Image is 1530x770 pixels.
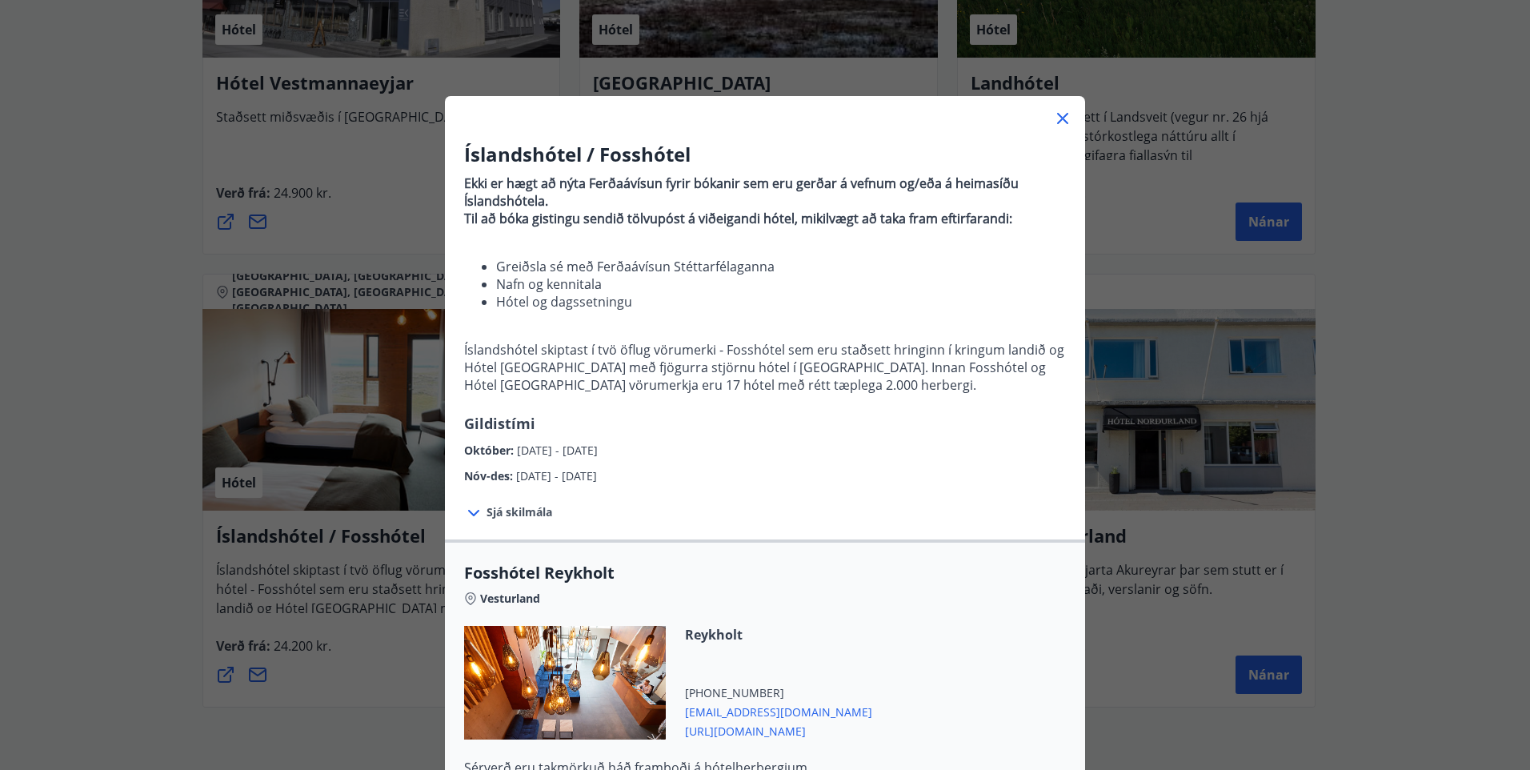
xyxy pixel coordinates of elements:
[496,258,1066,275] li: Greiðsla sé með Ferðaávísun Stéttarfélaganna
[685,685,872,701] span: [PHONE_NUMBER]
[487,504,552,520] span: Sjá skilmála
[685,701,872,720] span: [EMAIL_ADDRESS][DOMAIN_NAME]
[464,414,535,433] span: Gildistími
[685,720,872,740] span: [URL][DOMAIN_NAME]
[464,468,516,483] span: Nóv-des :
[496,275,1066,293] li: Nafn og kennitala
[517,443,598,458] span: [DATE] - [DATE]
[496,293,1066,311] li: Hótel og dagssetningu
[464,174,1019,210] strong: Ekki er hægt að nýta Ferðaávísun fyrir bókanir sem eru gerðar á vefnum og/eða á heimasíðu Íslands...
[464,443,517,458] span: Október :
[464,210,1012,227] strong: Til að bóka gistingu sendið tölvupóst á viðeigandi hótel, mikilvægt að taka fram eftirfarandi:
[516,468,597,483] span: [DATE] - [DATE]
[685,626,872,644] span: Reykholt
[464,562,1066,584] span: Fosshótel Reykholt
[480,591,540,607] span: Vesturland
[464,141,1066,168] h3: Íslandshótel / Fosshótel
[464,341,1066,394] p: Íslandshótel skiptast í tvö öflug vörumerki - Fosshótel sem eru staðsett hringinn í kringum landi...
